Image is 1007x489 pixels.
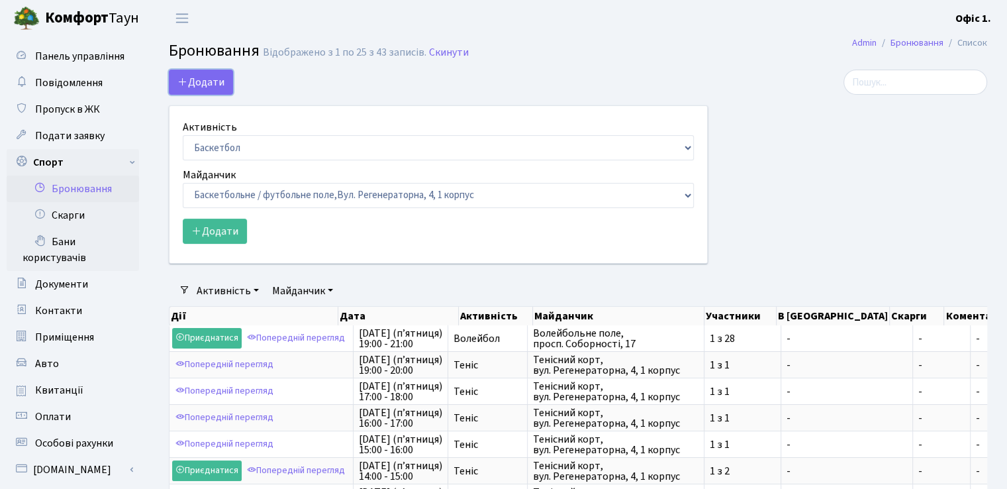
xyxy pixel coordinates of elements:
th: Участники [704,307,777,325]
a: Пропуск в ЖК [7,96,139,123]
span: - [918,439,965,450]
span: Волейбольне поле, просп. Соборності, 17 [533,328,698,349]
button: Додати [169,70,233,95]
span: Особові рахунки [35,436,113,451]
span: Теніс [454,439,522,450]
span: Квитанції [35,383,83,398]
a: Квитанції [7,377,139,404]
span: - [918,413,965,423]
span: - [976,358,980,372]
span: 1 з 28 [710,333,775,344]
span: 1 з 1 [710,360,775,370]
a: Попередній перегляд [172,407,277,428]
a: Оплати [7,404,139,430]
span: 1 з 2 [710,466,775,476]
span: - [918,333,965,344]
span: - [787,386,907,397]
span: - [787,439,907,450]
a: Майданчик [267,280,338,302]
a: Попередній перегляд [244,328,348,349]
span: Волейбол [454,333,522,344]
span: Тенісний корт, вул. Регенераторна, 4, 1 корпус [533,354,698,376]
a: Попередній перегляд [172,381,277,402]
span: - [918,386,965,397]
span: - [976,411,980,425]
span: - [787,360,907,370]
span: Пропуск в ЖК [35,102,100,117]
a: Попередній перегляд [172,354,277,375]
span: Контакти [35,303,82,318]
nav: breadcrumb [832,29,1007,57]
span: - [787,466,907,476]
a: Приєднатися [172,461,242,481]
span: - [976,437,980,452]
span: Тенісний корт, вул. Регенераторна, 4, 1 корпус [533,461,698,482]
th: Скарги [890,307,944,325]
span: Подати заявку [35,129,105,143]
a: Спорт [7,149,139,176]
a: Панель управління [7,43,139,70]
th: Дата [338,307,459,325]
span: 1 з 1 [710,386,775,397]
span: Теніс [454,413,522,423]
span: - [976,384,980,399]
a: Документи [7,271,139,298]
span: Панель управління [35,49,124,64]
span: Тенісний корт, вул. Регенераторна, 4, 1 корпус [533,434,698,455]
span: - [918,360,965,370]
span: [DATE] (п’ятниця) 17:00 - 18:00 [359,381,442,402]
span: - [918,466,965,476]
span: - [787,333,907,344]
a: Приєднатися [172,328,242,349]
span: - [787,413,907,423]
label: Активність [183,119,237,135]
span: - [976,331,980,346]
a: Приміщення [7,324,139,351]
span: Тенісний корт, вул. Регенераторна, 4, 1 корпус [533,381,698,402]
button: Додати [183,219,247,244]
input: Пошук... [843,70,987,95]
a: Офіс 1. [955,11,991,27]
span: 1 з 1 [710,413,775,423]
li: Список [943,36,987,50]
img: logo.png [13,5,40,32]
span: Теніс [454,466,522,476]
a: Активність [191,280,264,302]
a: Бани користувачів [7,229,139,271]
a: Admin [852,36,877,50]
a: Попередній перегляд [172,434,277,455]
a: Бронювання [890,36,943,50]
span: [DATE] (п’ятниця) 19:00 - 20:00 [359,354,442,376]
span: - [976,464,980,478]
th: Активність [459,307,533,325]
span: Документи [35,277,88,292]
th: Дії [169,307,338,325]
span: Тенісний корт, вул. Регенераторна, 4, 1 корпус [533,407,698,429]
b: Комфорт [45,7,109,28]
a: Авто [7,351,139,377]
span: [DATE] (п’ятниця) 14:00 - 15:00 [359,461,442,482]
span: Теніс [454,386,522,397]
span: Приміщення [35,330,94,345]
a: [DOMAIN_NAME] [7,457,139,483]
a: Особові рахунки [7,430,139,457]
a: Контакти [7,298,139,324]
span: Таун [45,7,139,30]
th: Майданчик [533,307,705,325]
span: Оплати [35,409,71,424]
a: Повідомлення [7,70,139,96]
a: Бронювання [7,176,139,202]
span: [DATE] (п’ятниця) 15:00 - 16:00 [359,434,442,455]
span: Теніс [454,360,522,370]
a: Скинути [429,46,469,59]
span: [DATE] (п’ятниця) 19:00 - 21:00 [359,328,442,349]
span: Бронювання [169,39,260,62]
span: 1 з 1 [710,439,775,450]
a: Попередній перегляд [244,461,348,481]
span: Повідомлення [35,76,103,90]
button: Переключити навігацію [166,7,199,29]
a: Подати заявку [7,123,139,149]
th: В [GEOGRAPHIC_DATA] [777,307,890,325]
a: Скарги [7,202,139,229]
